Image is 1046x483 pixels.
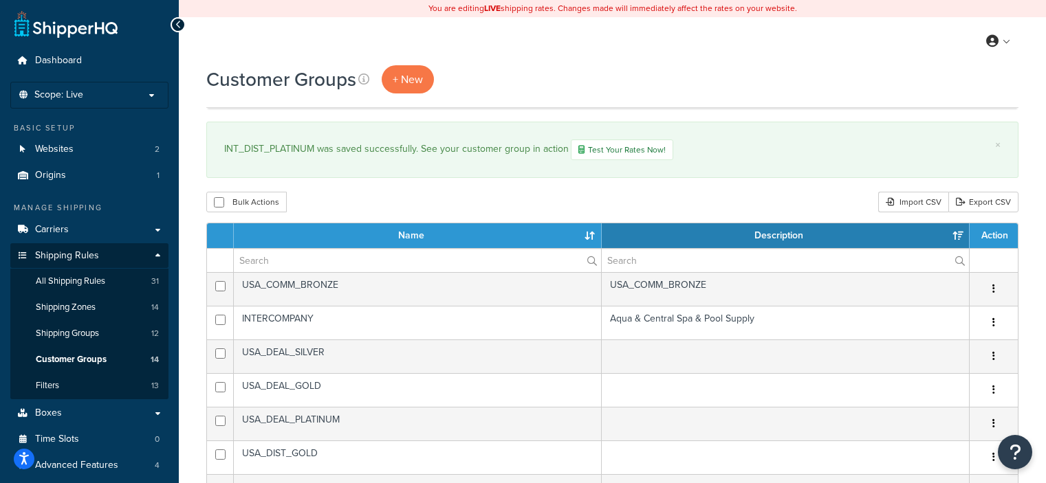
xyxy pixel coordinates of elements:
[571,139,673,160] a: Test Your Rates Now!
[157,170,160,181] span: 1
[10,217,168,243] a: Carriers
[35,224,69,236] span: Carriers
[602,306,970,339] td: Aqua & Central Spa & Pool Supply
[10,295,168,320] li: Shipping Zones
[36,354,107,366] span: Customer Groups
[10,243,168,269] a: Shipping Rules
[36,302,96,313] span: Shipping Zones
[878,192,948,212] div: Import CSV
[234,223,602,248] th: Name: activate to sort column ascending
[234,339,602,373] td: USA_DEAL_SILVER
[35,407,62,419] span: Boxes
[10,137,168,162] a: Websites 2
[10,163,168,188] a: Origins 1
[34,89,83,101] span: Scope: Live
[14,10,118,38] a: ShipperHQ Home
[10,243,168,400] li: Shipping Rules
[35,55,82,67] span: Dashboard
[234,373,602,407] td: USA_DEAL_GOLD
[155,460,160,471] span: 4
[151,328,159,339] span: 12
[10,122,168,134] div: Basic Setup
[10,202,168,214] div: Manage Shipping
[35,434,79,445] span: Time Slots
[948,192,1018,212] a: Export CSV
[10,401,168,426] a: Boxes
[393,71,423,87] span: + New
[151,380,159,392] span: 13
[10,48,168,74] a: Dashboard
[602,272,970,306] td: USA_COMM_BRONZE
[10,373,168,398] a: Filters 13
[602,223,970,248] th: Description: activate to sort column ascending
[602,249,969,272] input: Search
[10,347,168,372] a: Customer Groups 14
[10,295,168,320] a: Shipping Zones 14
[10,427,168,452] a: Time Slots 0
[155,144,160,155] span: 2
[234,306,602,339] td: INTERCOMPANY
[234,440,602,474] td: USA_DIST_GOLD
[36,328,99,339] span: Shipping Groups
[35,250,99,262] span: Shipping Rules
[151,354,159,366] span: 14
[35,460,118,471] span: Advanced Features
[995,139,1001,150] a: ×
[10,163,168,188] li: Origins
[224,139,1001,160] div: INT_DIST_PLATINUM was saved successfully. See your customer group in action
[998,435,1032,469] button: Open Resource Center
[484,2,501,14] b: LIVE
[206,66,356,93] h1: Customer Groups
[155,434,160,445] span: 0
[36,380,59,392] span: Filters
[234,407,602,440] td: USA_DEAL_PLATINUM
[10,453,168,478] a: Advanced Features 4
[10,269,168,294] li: All Shipping Rules
[234,272,602,306] td: USA_COMM_BRONZE
[970,223,1018,248] th: Action
[382,65,434,93] a: + New
[10,453,168,478] li: Advanced Features
[151,302,159,313] span: 14
[10,137,168,162] li: Websites
[35,170,66,181] span: Origins
[10,427,168,452] li: Time Slots
[10,269,168,294] a: All Shipping Rules 31
[10,321,168,346] a: Shipping Groups 12
[35,144,74,155] span: Websites
[10,373,168,398] li: Filters
[10,347,168,372] li: Customer Groups
[36,276,105,287] span: All Shipping Rules
[10,321,168,346] li: Shipping Groups
[206,192,287,212] button: Bulk Actions
[151,276,159,287] span: 31
[234,249,601,272] input: Search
